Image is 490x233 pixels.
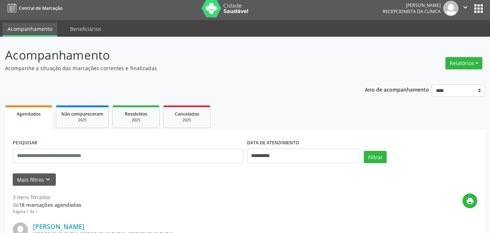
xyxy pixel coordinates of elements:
[13,193,81,201] div: 3 itens filtrados
[118,117,154,123] div: 2025
[364,151,387,163] button: Filtrar
[19,201,81,208] strong: 18 marcações agendadas
[19,5,62,11] span: Central de Marcação
[33,222,85,230] a: [PERSON_NAME]
[65,23,106,35] a: Beneficiários
[443,1,458,16] img: img
[13,201,81,209] div: de
[247,137,299,149] label: DATA DE ATENDIMENTO
[175,111,199,117] span: Cancelados
[5,2,62,14] a: Central de Marcação
[17,111,41,117] span: Agendados
[462,193,477,208] button: print
[3,23,57,37] a: Acompanhamento
[383,2,441,8] div: [PERSON_NAME]
[445,57,482,69] button: Relatórios
[13,209,81,215] div: Página 1 de 1
[61,117,103,123] div: 2025
[5,46,341,64] p: Acompanhamento
[472,2,485,15] button: apps
[466,197,474,205] i: print
[169,117,205,123] div: 2025
[125,111,147,117] span: Resolvidos
[461,3,469,11] i: 
[13,137,37,149] label: PESQUISAR
[61,111,103,117] span: Não compareceram
[458,1,472,16] button: 
[5,64,341,72] p: Acompanhe a situação das marcações correntes e finalizadas
[383,8,441,15] span: Recepcionista da clínica
[13,173,56,186] button: Mais filtroskeyboard_arrow_down
[44,176,52,184] i: keyboard_arrow_down
[365,85,429,94] p: Ano de acompanhamento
